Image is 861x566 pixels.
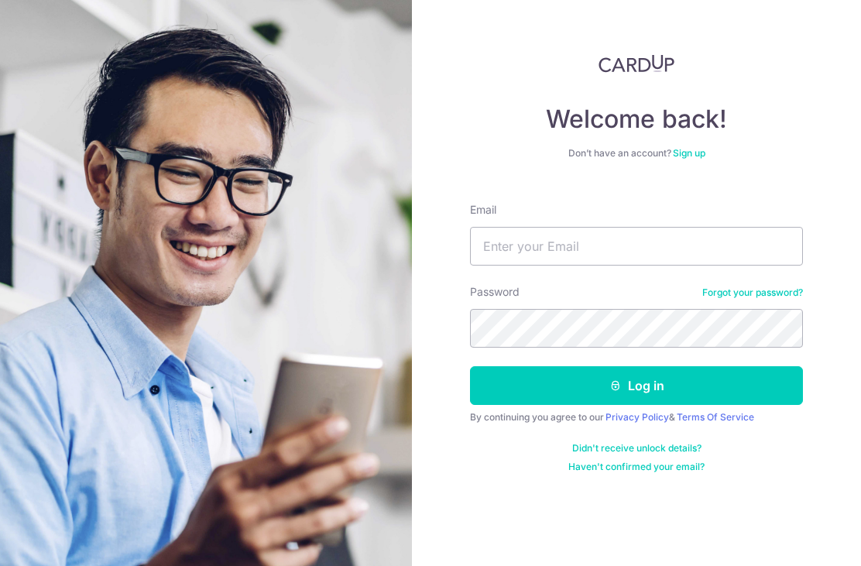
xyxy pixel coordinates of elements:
[568,461,705,473] a: Haven't confirmed your email?
[677,411,754,423] a: Terms Of Service
[470,284,520,300] label: Password
[599,54,674,73] img: CardUp Logo
[470,202,496,218] label: Email
[470,227,803,266] input: Enter your Email
[470,147,803,160] div: Don’t have an account?
[470,411,803,424] div: By continuing you agree to our &
[470,366,803,405] button: Log in
[702,286,803,299] a: Forgot your password?
[673,147,705,159] a: Sign up
[470,104,803,135] h4: Welcome back!
[572,442,701,455] a: Didn't receive unlock details?
[605,411,669,423] a: Privacy Policy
